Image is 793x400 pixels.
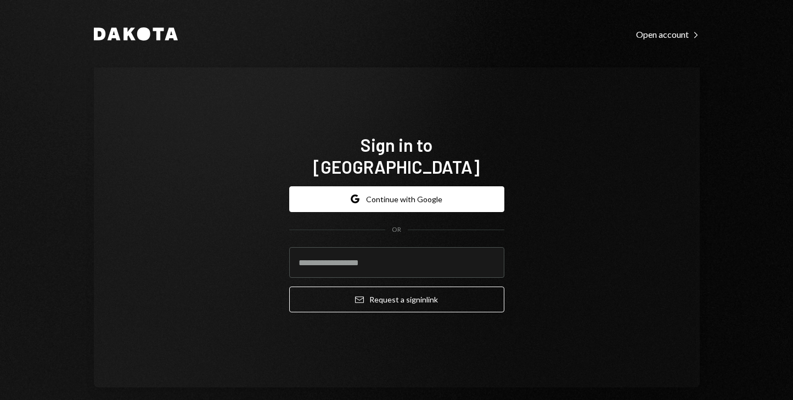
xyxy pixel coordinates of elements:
[289,287,504,312] button: Request a signinlink
[392,225,401,235] div: OR
[289,134,504,178] h1: Sign in to [GEOGRAPHIC_DATA]
[636,29,700,40] div: Open account
[289,186,504,212] button: Continue with Google
[636,28,700,40] a: Open account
